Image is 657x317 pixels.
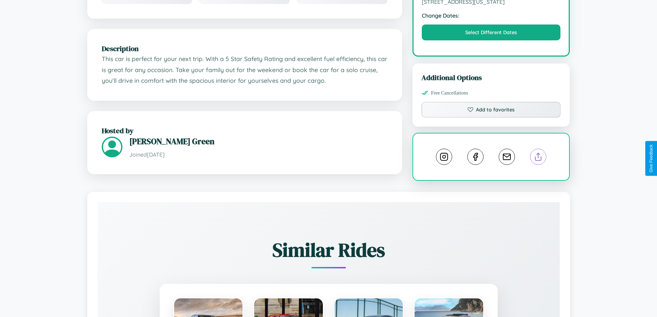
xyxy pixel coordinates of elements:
h2: Description [102,43,388,53]
strong: Change Dates: [422,12,561,19]
p: This car is perfect for your next trip. With a 5 Star Safety Rating and excellent fuel efficiency... [102,53,388,86]
h2: Similar Rides [122,237,536,263]
button: Add to favorites [421,102,561,118]
span: Free Cancellations [431,90,468,96]
button: Select Different Dates [422,24,561,40]
p: Joined [DATE] [129,150,388,160]
h3: [PERSON_NAME] Green [129,136,388,147]
h2: Hosted by [102,126,388,136]
h3: Additional Options [421,72,561,82]
div: Give Feedback [649,145,654,172]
